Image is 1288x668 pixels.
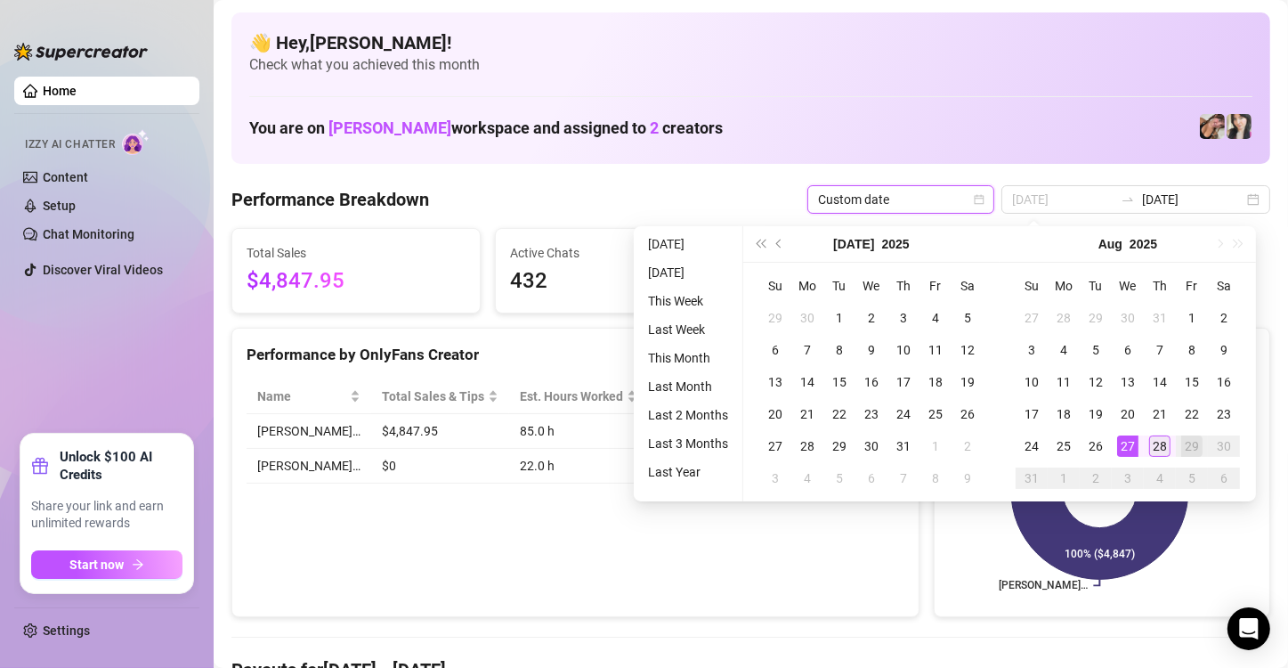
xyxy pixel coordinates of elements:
td: 2025-08-01 [919,430,952,462]
div: 31 [1149,307,1171,329]
div: 5 [829,468,850,489]
div: 1 [925,436,946,457]
div: 18 [925,371,946,393]
input: End date [1142,190,1243,209]
div: 14 [797,371,818,393]
td: 2025-08-15 [1176,366,1208,398]
div: 29 [1085,307,1106,329]
td: 2025-08-29 [1176,430,1208,462]
div: 6 [1213,468,1235,489]
th: Su [759,270,791,302]
td: 2025-07-31 [887,430,919,462]
td: 2025-07-15 [823,366,855,398]
span: 432 [510,265,729,298]
div: 15 [1181,371,1203,393]
td: 2025-08-17 [1016,398,1048,430]
td: 2025-08-09 [1208,334,1240,366]
div: 8 [829,339,850,361]
span: gift [31,457,49,475]
li: This Month [641,347,735,369]
td: 2025-08-02 [1208,302,1240,334]
span: 2 [650,118,659,137]
div: 1 [829,307,850,329]
div: 17 [893,371,914,393]
div: 23 [861,403,882,425]
td: 2025-08-26 [1080,430,1112,462]
td: 2025-07-05 [952,302,984,334]
h1: You are on workspace and assigned to creators [249,118,723,138]
th: Total Sales & Tips [371,379,509,414]
td: 2025-07-23 [855,398,887,430]
div: 27 [1021,307,1042,329]
div: 18 [1053,403,1074,425]
td: 2025-07-10 [887,334,919,366]
a: Content [43,170,88,184]
div: 2 [861,307,882,329]
th: Tu [1080,270,1112,302]
td: 2025-08-03 [759,462,791,494]
td: 2025-07-17 [887,366,919,398]
div: 24 [1021,436,1042,457]
div: 5 [957,307,978,329]
a: Discover Viral Videos [43,263,163,277]
td: 2025-06-29 [759,302,791,334]
td: 2025-07-03 [887,302,919,334]
td: 2025-08-03 [1016,334,1048,366]
div: 5 [1085,339,1106,361]
div: 15 [829,371,850,393]
td: 2025-07-22 [823,398,855,430]
div: 2 [1085,468,1106,489]
td: 2025-09-01 [1048,462,1080,494]
span: swap-right [1121,192,1135,207]
td: 2025-09-02 [1080,462,1112,494]
div: 10 [893,339,914,361]
li: Last Month [641,376,735,397]
button: Choose a year [1130,226,1157,262]
li: Last Year [641,461,735,483]
div: Performance by OnlyFans Creator [247,343,904,367]
span: $4,847.95 [247,265,466,298]
td: 2025-08-27 [1112,430,1144,462]
li: Last 3 Months [641,433,735,454]
th: Fr [1176,270,1208,302]
div: 1 [1053,468,1074,489]
td: 2025-09-03 [1112,462,1144,494]
td: 2025-07-13 [759,366,791,398]
button: Last year (Control + left) [750,226,770,262]
td: 2025-08-05 [1080,334,1112,366]
div: 3 [893,307,914,329]
td: 2025-09-04 [1144,462,1176,494]
div: 19 [1085,403,1106,425]
span: Active Chats [510,243,729,263]
div: 16 [861,371,882,393]
div: 6 [765,339,786,361]
td: 2025-07-26 [952,398,984,430]
div: 5 [1181,468,1203,489]
div: 4 [1149,468,1171,489]
li: Last 2 Months [641,404,735,426]
td: 2025-07-29 [823,430,855,462]
div: 19 [957,371,978,393]
button: Choose a year [882,226,910,262]
div: 21 [1149,403,1171,425]
span: Start now [70,558,125,572]
td: 85.0 h [509,414,648,449]
div: 27 [1117,436,1138,457]
td: 2025-08-07 [1144,334,1176,366]
td: 2025-07-21 [791,398,823,430]
td: 2025-08-12 [1080,366,1112,398]
img: logo-BBDzfeDw.svg [14,43,148,61]
td: 2025-08-20 [1112,398,1144,430]
span: [PERSON_NAME] [328,118,451,137]
td: 2025-07-16 [855,366,887,398]
td: [PERSON_NAME]… [247,414,371,449]
h4: 👋 Hey, [PERSON_NAME] ! [249,30,1252,55]
div: 30 [1117,307,1138,329]
div: 7 [1149,339,1171,361]
td: $4,847.95 [371,414,509,449]
div: 24 [893,403,914,425]
div: 29 [829,436,850,457]
div: 30 [797,307,818,329]
div: 31 [893,436,914,457]
td: 2025-08-04 [1048,334,1080,366]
